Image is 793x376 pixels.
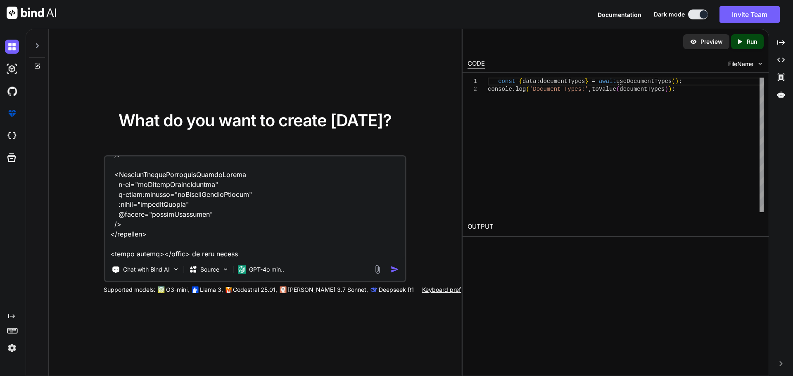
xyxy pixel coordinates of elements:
[463,217,769,236] h2: OUTPUT
[172,266,179,273] img: Pick Tools
[599,78,616,85] span: await
[679,78,682,85] span: ;
[585,78,588,85] span: }
[620,86,665,92] span: documentTypes
[5,40,19,54] img: darkChat
[373,265,382,274] img: attachment
[200,286,223,294] p: Llama 3,
[512,86,515,92] span: .
[668,86,672,92] span: )
[515,86,526,92] span: log
[675,78,678,85] span: )
[370,286,377,293] img: claude
[288,286,368,294] p: [PERSON_NAME] 3.7 Sonnet,
[226,287,231,293] img: Mistral-AI
[700,38,723,46] p: Preview
[747,38,757,46] p: Run
[5,62,19,76] img: darkAi-studio
[119,110,392,130] span: What do you want to create [DATE]?
[468,59,485,69] div: CODE
[498,78,515,85] span: const
[5,129,19,143] img: cloudideIcon
[519,78,522,85] span: {
[5,341,19,355] img: settings
[719,6,780,23] button: Invite Team
[536,78,539,85] span: :
[665,86,668,92] span: )
[422,286,482,294] p: Keyboard preferences
[192,286,198,293] img: Llama2
[540,78,585,85] span: documentTypes
[222,266,229,273] img: Pick Models
[390,265,399,274] img: icon
[104,286,155,294] p: Supported models:
[105,156,405,259] textarea: lorem.ips <dolors ametc adip="el"> seddoe temp { IncidiDuntu } labo '#etdolo/magna/aliq' enimad m...
[616,86,620,92] span: (
[672,78,675,85] span: (
[728,60,753,68] span: FileName
[166,286,189,294] p: O3-mini,
[249,265,284,274] p: GPT-4o min..
[672,86,675,92] span: ;
[468,78,477,85] div: 1
[280,286,286,293] img: claude
[616,78,672,85] span: useDocumentTypes
[654,10,685,19] span: Dark mode
[158,286,164,293] img: GPT-4
[233,286,277,294] p: Codestral 25.01,
[529,86,588,92] span: 'Document Types:'
[123,265,170,274] p: Chat with Bind AI
[7,7,56,19] img: Bind AI
[690,38,697,45] img: preview
[200,265,219,274] p: Source
[588,86,591,92] span: ,
[468,85,477,93] div: 2
[592,86,616,92] span: toValue
[592,78,595,85] span: =
[526,86,529,92] span: (
[5,106,19,121] img: premium
[379,286,414,294] p: Deepseek R1
[522,78,537,85] span: data
[5,84,19,98] img: githubDark
[237,265,246,274] img: GPT-4o mini
[598,11,641,18] span: Documentation
[757,60,764,67] img: chevron down
[598,10,641,19] button: Documentation
[488,86,512,92] span: console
